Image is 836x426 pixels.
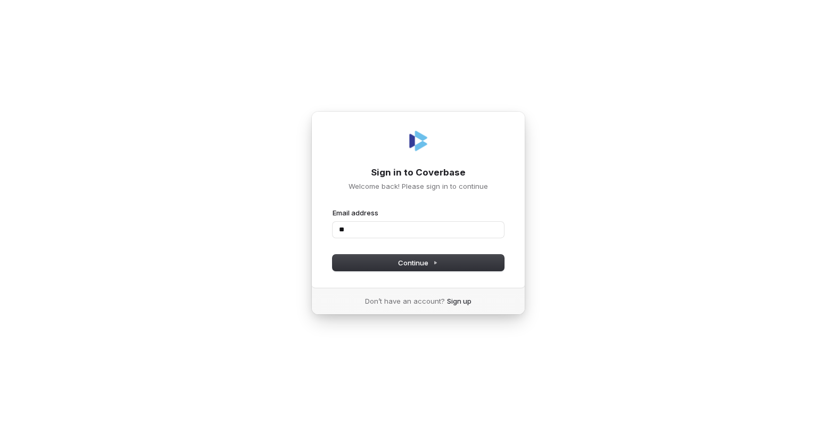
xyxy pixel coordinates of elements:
span: Don’t have an account? [365,296,445,306]
span: Continue [398,258,438,268]
a: Sign up [447,296,471,306]
button: Continue [333,255,504,271]
p: Welcome back! Please sign in to continue [333,181,504,191]
img: Coverbase [405,128,431,154]
h1: Sign in to Coverbase [333,166,504,179]
label: Email address [333,208,378,218]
